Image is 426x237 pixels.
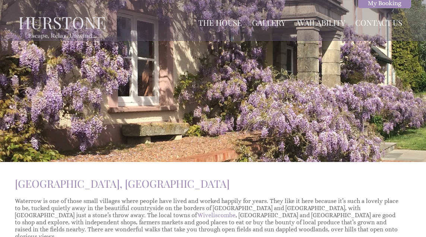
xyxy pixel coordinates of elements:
h1: [GEOGRAPHIC_DATA], [GEOGRAPHIC_DATA] [15,177,402,190]
a: Availability [296,17,345,28]
img: Hurstone [10,5,114,47]
a: The House [198,17,242,28]
a: Gallery [252,17,285,28]
a: Wiveliscombe [198,212,236,219]
a: Contact Us [355,17,402,28]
